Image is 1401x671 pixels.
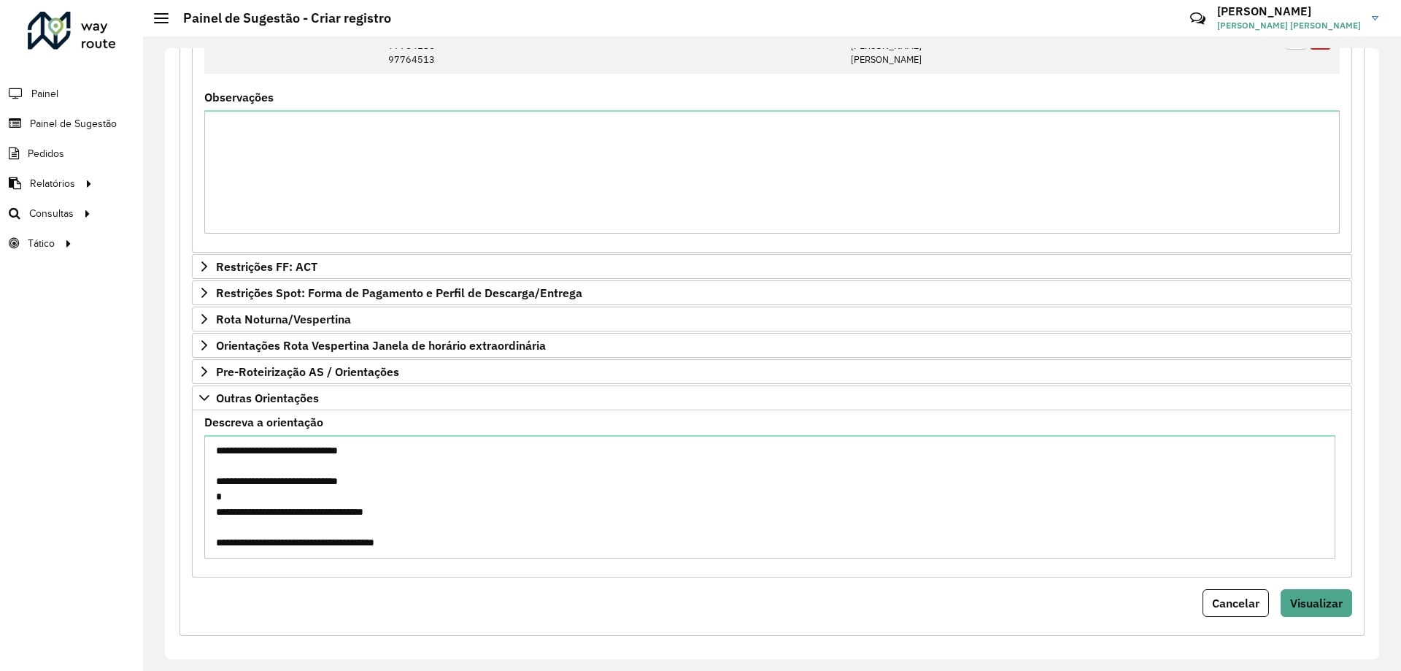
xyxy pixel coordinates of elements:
span: Restrições Spot: Forma de Pagamento e Perfil de Descarga/Entrega [216,287,582,299]
button: Cancelar [1203,589,1269,617]
span: Restrições FF: ACT [216,261,317,272]
span: Visualizar [1290,596,1343,610]
span: Pedidos [28,146,64,161]
a: Pre-Roteirização AS / Orientações [192,359,1352,384]
div: Outras Orientações [192,410,1352,578]
label: Observações [204,88,274,106]
a: Orientações Rota Vespertina Janela de horário extraordinária [192,333,1352,358]
span: Tático [28,236,55,251]
a: Outras Orientações [192,386,1352,410]
a: Rota Noturna/Vespertina [192,307,1352,331]
span: Cancelar [1212,596,1259,610]
a: Restrições Spot: Forma de Pagamento e Perfil de Descarga/Entrega [192,280,1352,305]
a: Restrições FF: ACT [192,254,1352,279]
h3: [PERSON_NAME] [1217,4,1361,18]
span: Painel de Sugestão [30,116,117,131]
span: Orientações Rota Vespertina Janela de horário extraordinária [216,340,546,351]
span: Pre-Roteirização AS / Orientações [216,366,399,377]
span: [PERSON_NAME] [PERSON_NAME] [1217,19,1361,32]
span: Outras Orientações [216,392,319,404]
label: Descreva a orientação [204,413,323,431]
button: Visualizar [1281,589,1352,617]
span: Rota Noturna/Vespertina [216,313,351,325]
span: Painel [31,86,58,101]
h2: Painel de Sugestão - Criar registro [169,10,391,26]
span: Relatórios [30,176,75,191]
a: Contato Rápido [1182,3,1213,34]
span: Consultas [29,206,74,221]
